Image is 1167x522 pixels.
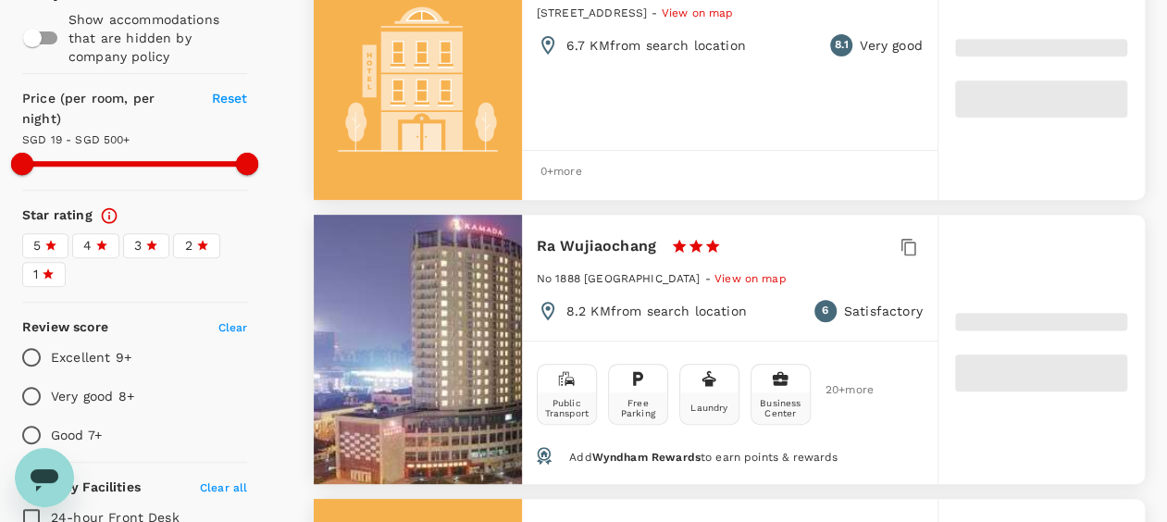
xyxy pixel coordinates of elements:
span: 1 [33,265,38,284]
h6: Ra Wujiaochang [537,233,656,259]
a: View on map [662,5,734,19]
p: Satisfactory [844,302,923,320]
span: - [705,272,714,285]
p: Very good [860,36,922,55]
span: 3 [134,236,142,255]
span: 5 [33,236,41,255]
span: Clear all [200,481,247,494]
span: 4 [83,236,92,255]
div: Laundry [690,403,727,413]
span: 6 [822,302,828,320]
iframe: Button to launch messaging window [15,448,74,507]
span: SGD 19 - SGD 500+ [22,133,130,146]
span: 2 [184,236,192,255]
div: Free Parking [613,398,664,418]
span: [STREET_ADDRESS] [537,6,647,19]
h6: Review score [22,317,108,338]
span: Reset [212,91,248,106]
span: 0 + more [540,166,568,178]
p: 6.7 KM from search location [566,36,746,55]
h6: Property Facilities [22,478,141,498]
span: Add to earn points & rewards [569,451,838,464]
a: View on map [714,270,787,285]
h6: Star rating [22,205,93,226]
p: Very good 8+ [51,387,134,405]
div: Public Transport [541,398,592,418]
p: Excellent 9+ [51,348,131,367]
span: - [652,6,661,19]
h6: Price (per room, per night) [22,89,191,130]
svg: Star ratings are awarded to properties to represent the quality of services, facilities, and amen... [100,206,118,225]
div: Business Center [755,398,806,418]
span: View on map [662,6,734,19]
span: 20 + more [826,384,853,396]
span: 8.1 [835,36,848,55]
span: Wyndham Rewards [592,451,701,464]
span: View on map [714,272,787,285]
p: Good 7+ [51,426,102,444]
span: No 1888 [GEOGRAPHIC_DATA] [537,272,701,285]
span: Clear [218,321,248,334]
p: Show accommodations that are hidden by company policy [68,10,247,66]
p: 8.2 KM from search location [566,302,747,320]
